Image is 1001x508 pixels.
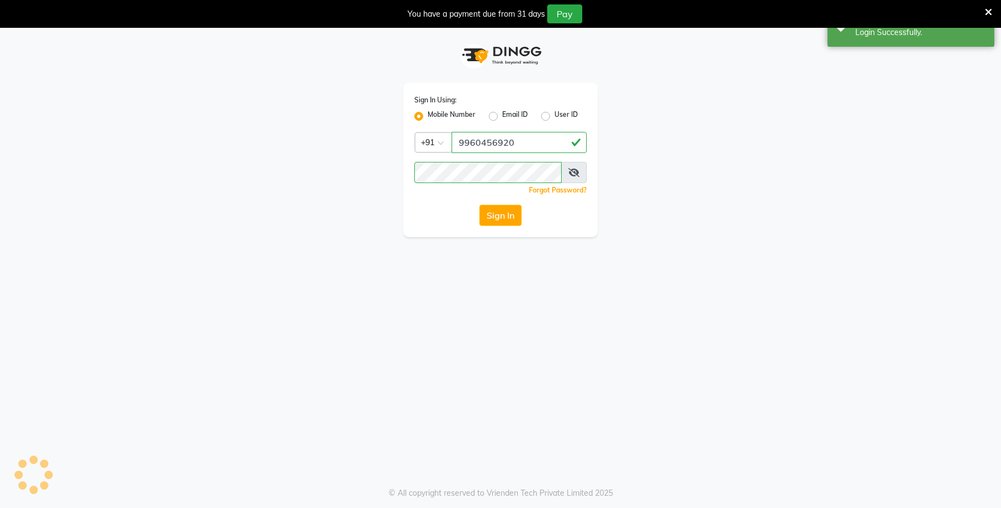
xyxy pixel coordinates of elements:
label: Email ID [502,110,528,123]
div: Login Successfully. [855,27,986,38]
label: User ID [554,110,578,123]
input: Username [414,162,562,183]
label: Mobile Number [428,110,475,123]
input: Username [452,132,587,153]
img: logo1.svg [456,39,545,72]
a: Forgot Password? [529,186,587,194]
button: Pay [547,4,582,23]
button: Sign In [479,205,522,226]
label: Sign In Using: [414,95,457,105]
div: You have a payment due from 31 days [408,8,545,20]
